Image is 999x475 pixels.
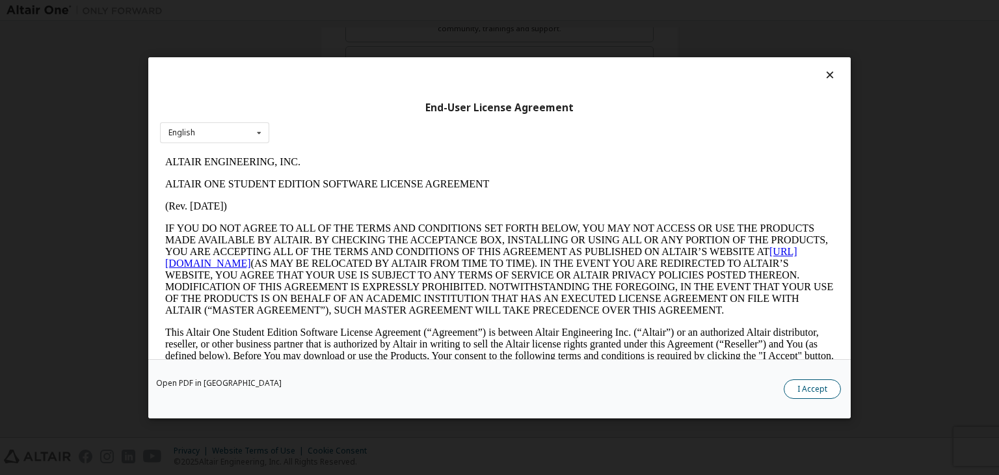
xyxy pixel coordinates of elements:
p: IF YOU DO NOT AGREE TO ALL OF THE TERMS AND CONDITIONS SET FORTH BELOW, YOU MAY NOT ACCESS OR USE... [5,72,674,165]
a: [URL][DOMAIN_NAME] [5,95,637,118]
button: I Accept [784,379,841,399]
div: English [168,129,195,137]
p: ALTAIR ENGINEERING, INC. [5,5,674,17]
p: This Altair One Student Edition Software License Agreement (“Agreement”) is between Altair Engine... [5,176,674,223]
p: ALTAIR ONE STUDENT EDITION SOFTWARE LICENSE AGREEMENT [5,27,674,39]
div: End-User License Agreement [160,101,839,114]
p: (Rev. [DATE]) [5,49,674,61]
a: Open PDF in [GEOGRAPHIC_DATA] [156,379,282,387]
